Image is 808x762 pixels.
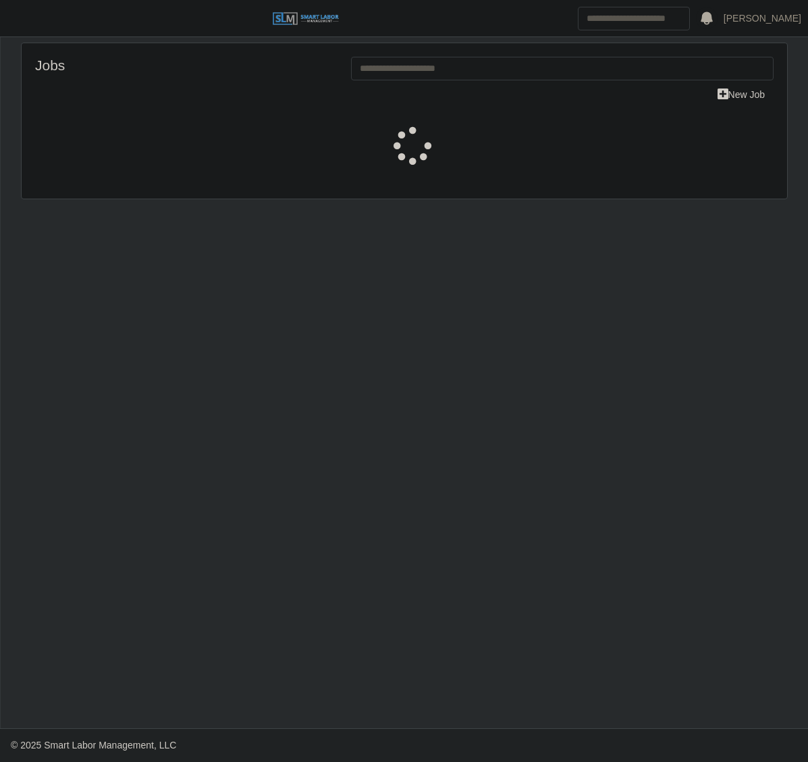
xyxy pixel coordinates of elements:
span: © 2025 Smart Labor Management, LLC [11,740,176,751]
a: [PERSON_NAME] [724,11,801,26]
h4: Jobs [35,57,331,74]
input: Search [578,7,690,30]
img: SLM Logo [272,11,340,26]
a: New Job [709,83,774,107]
